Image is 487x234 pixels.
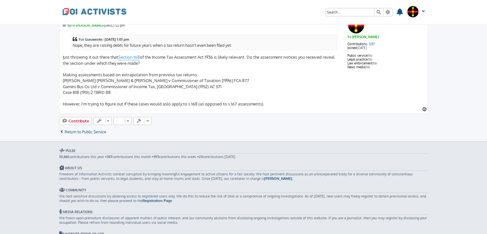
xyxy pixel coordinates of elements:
[65,130,106,134] span: Return to Public Service
[348,17,364,34] img: User avatar
[73,37,336,42] cite: wrote:
[71,23,102,27] a: To [PERSON_NAME]
[59,209,428,215] h3: Media Relations
[62,3,126,20] a: FOI Activists
[68,23,104,27] span: by »
[347,46,425,54] dd: [DATE]
[103,37,105,42] a: ↑
[347,54,368,57] strong: Public service:
[133,117,151,125] span: Quick-mod tools
[59,155,428,159] p: contributions this year • contributions this month • contributions this week • contributions [DATE]
[93,117,112,125] span: Case tools
[347,57,425,61] dd: No
[59,155,69,159] strong: 10,861
[264,176,292,181] a: [PERSON_NAME]
[104,23,125,27] time: [DATE] 1:22 pm
[369,42,375,46] a: 1237
[59,188,428,193] h3: Community
[113,117,132,125] span: Display and sorting options
[63,31,338,107] div: Just throwing it out there that of the Income Tax Assessment Act 1936 is likely relevant. Do the ...
[107,155,112,159] strong: 387
[142,198,172,203] a: Registration Page
[59,216,428,225] p: We frown upon premature disclosures of apparent matters of public interest, and our community abs...
[59,148,428,154] h3: Pulse
[347,65,425,69] dd: No
[59,172,428,181] p: Freedom of Information Activists combat corruption by bringing meaningful engagement to active ci...
[199,155,203,159] strong: 23
[59,130,107,135] a: Return to Public Service
[347,35,379,39] a: To [PERSON_NAME]
[326,8,374,16] input: Search for keywords
[347,42,368,46] strong: Contributions:
[347,65,366,69] strong: News media:
[105,37,129,42] span: [DATE] 1:01 pm
[347,61,373,65] strong: Law enforcement:
[69,118,89,123] span: Contribute
[347,61,425,65] dd: No
[59,117,92,125] a: Contribute
[347,46,357,50] strong: Joined:
[79,37,93,42] a: Foi Guru
[347,57,368,61] strong: Legal practice:
[407,6,419,18] img: User avatar
[59,194,428,203] p: We host sensitive discussions by allowing access to registered users only. We do this to reduce t...
[73,37,336,48] div: Nope, they are raising debts for future years when a tax return hasn't even been filed yet.
[59,165,428,171] h3: About Us
[118,54,140,60] a: Section 168
[347,54,425,57] dd: No
[154,155,159,159] strong: 195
